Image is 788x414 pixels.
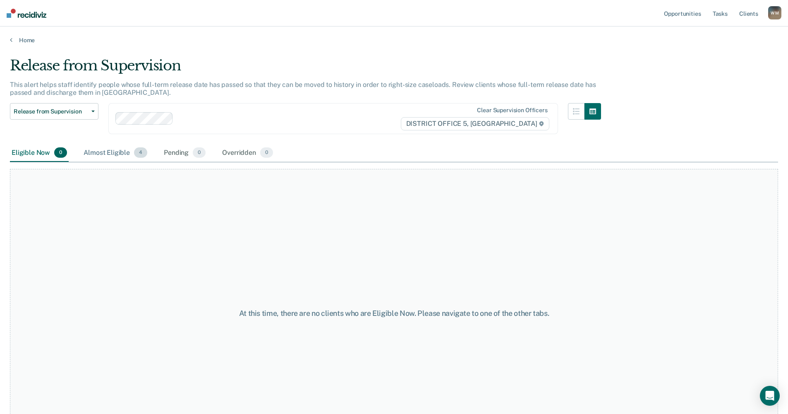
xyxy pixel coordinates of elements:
[260,147,273,158] span: 0
[54,147,67,158] span: 0
[768,6,781,19] div: W M
[10,103,98,120] button: Release from Supervision
[10,144,69,162] div: Eligible Now0
[10,81,596,96] p: This alert helps staff identify people whose full-term release date has passed so that they can b...
[401,117,549,130] span: DISTRICT OFFICE 5, [GEOGRAPHIC_DATA]
[760,386,780,406] div: Open Intercom Messenger
[7,9,46,18] img: Recidiviz
[768,6,781,19] button: WM
[193,147,206,158] span: 0
[202,309,586,318] div: At this time, there are no clients who are Eligible Now. Please navigate to one of the other tabs.
[10,36,778,44] a: Home
[477,107,547,114] div: Clear supervision officers
[82,144,149,162] div: Almost Eligible4
[220,144,275,162] div: Overridden0
[10,57,601,81] div: Release from Supervision
[134,147,147,158] span: 4
[14,108,88,115] span: Release from Supervision
[162,144,207,162] div: Pending0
